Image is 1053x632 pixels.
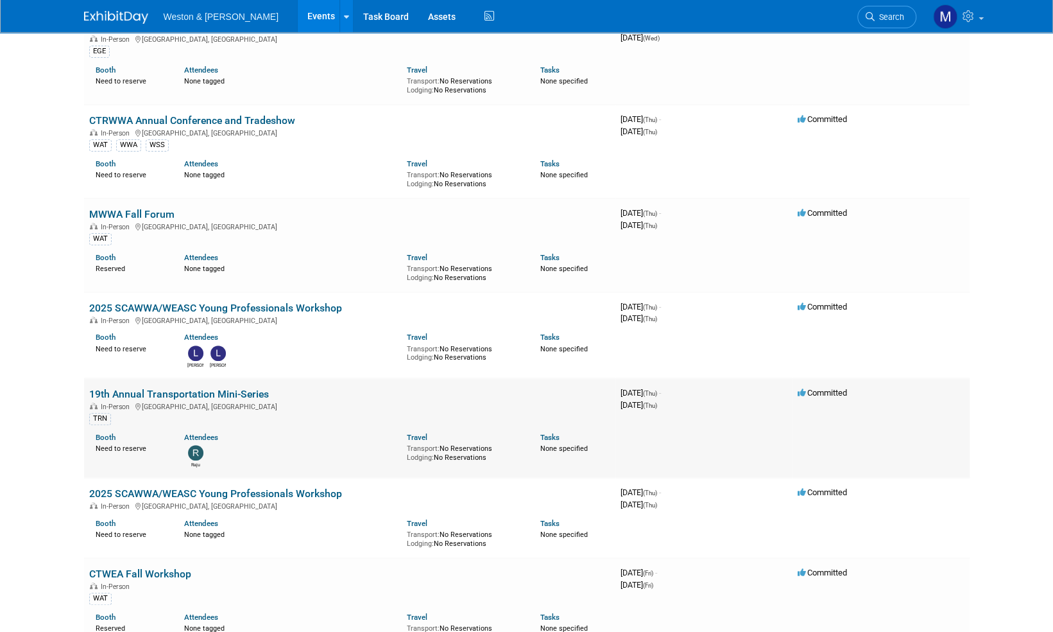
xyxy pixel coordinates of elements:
[933,4,957,29] img: Mary Ann Trujillo
[407,75,521,94] div: No Reservations No Reservations
[621,313,657,323] span: [DATE]
[407,531,440,539] span: Transport:
[540,613,560,622] a: Tasks
[184,262,397,274] div: None tagged
[621,400,657,410] span: [DATE]
[184,253,218,262] a: Attendees
[659,114,661,124] span: -
[540,66,560,75] a: Tasks
[407,433,427,442] a: Travel
[90,35,98,42] img: In-Person Event
[659,487,661,497] span: -
[407,453,434,462] span: Lodging:
[184,66,218,75] a: Attendees
[96,342,166,354] div: Need to reserve
[90,583,98,589] img: In-Person Event
[116,139,141,151] div: WWA
[89,593,112,604] div: WAT
[89,127,610,137] div: [GEOGRAPHIC_DATA], [GEOGRAPHIC_DATA]
[89,500,610,511] div: [GEOGRAPHIC_DATA], [GEOGRAPHIC_DATA]
[89,208,175,220] a: MWWA Fall Forum
[96,75,166,86] div: Need to reserve
[90,403,98,409] img: In-Person Event
[407,333,427,342] a: Travel
[188,445,203,461] img: Raju Vasamsetti
[621,33,660,42] span: [DATE]
[540,531,588,539] span: None specified
[184,159,218,168] a: Attendees
[96,613,116,622] a: Booth
[407,77,440,85] span: Transport:
[89,46,110,57] div: EGE
[540,171,588,179] span: None specified
[164,12,278,22] span: Weston & [PERSON_NAME]
[407,274,434,282] span: Lodging:
[643,489,657,496] span: (Thu)
[621,580,653,590] span: [DATE]
[407,265,440,273] span: Transport:
[101,317,133,325] span: In-Person
[621,568,657,577] span: [DATE]
[407,180,434,188] span: Lodging:
[798,302,847,312] span: Committed
[184,433,218,442] a: Attendees
[643,390,657,397] span: (Thu)
[621,127,657,136] span: [DATE]
[621,388,661,398] span: [DATE]
[188,346,203,361] img: Lucas Hernandez
[621,220,657,230] span: [DATE]
[655,568,657,577] span: -
[621,208,661,218] span: [DATE]
[643,222,657,229] span: (Thu)
[643,210,657,217] span: (Thu)
[540,77,588,85] span: None specified
[89,315,610,325] div: [GEOGRAPHIC_DATA], [GEOGRAPHIC_DATA]
[798,114,847,124] span: Committed
[96,253,116,262] a: Booth
[407,528,521,548] div: No Reservations No Reservations
[643,304,657,311] span: (Thu)
[101,35,133,44] span: In-Person
[210,346,226,361] img: Louise Koepele
[621,487,661,497] span: [DATE]
[643,582,653,589] span: (Fri)
[84,11,148,24] img: ExhibitDay
[540,333,560,342] a: Tasks
[96,262,166,274] div: Reserved
[540,444,588,453] span: None specified
[96,333,116,342] a: Booth
[407,345,440,353] span: Transport:
[96,168,166,180] div: Need to reserve
[89,139,112,151] div: WAT
[407,171,440,179] span: Transport:
[184,333,218,342] a: Attendees
[89,401,610,411] div: [GEOGRAPHIC_DATA], [GEOGRAPHIC_DATA]
[89,487,342,500] a: 2025 SCAWWA/WEASC Young Professionals Workshop
[184,168,397,180] div: None tagged
[407,342,521,362] div: No Reservations No Reservations
[89,114,295,127] a: CTRWWA Annual Conference and Tradeshow
[184,528,397,540] div: None tagged
[540,159,560,168] a: Tasks
[96,159,116,168] a: Booth
[96,519,116,528] a: Booth
[407,86,434,94] span: Lodging:
[407,444,440,453] span: Transport:
[89,413,111,425] div: TRN
[643,35,660,42] span: (Wed)
[96,442,166,453] div: Need to reserve
[101,403,133,411] span: In-Person
[90,129,98,136] img: In-Person Event
[407,540,434,548] span: Lodging:
[89,221,610,231] div: [GEOGRAPHIC_DATA], [GEOGRAPHIC_DATA]
[540,345,588,353] span: None specified
[407,262,521,282] div: No Reservations No Reservations
[184,519,218,528] a: Attendees
[407,442,521,462] div: No Reservations No Reservations
[798,388,847,398] span: Committed
[407,159,427,168] a: Travel
[89,233,112,245] div: WAT
[96,433,116,442] a: Booth
[96,528,166,540] div: Need to reserve
[407,519,427,528] a: Travel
